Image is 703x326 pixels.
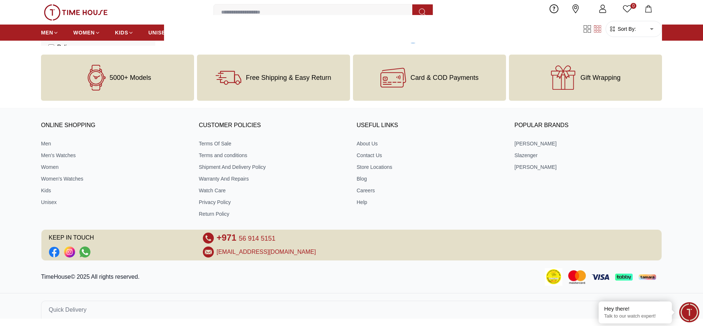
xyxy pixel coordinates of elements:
[41,120,189,131] h3: ONLINE SHOPPING
[357,140,504,147] a: About Us
[639,14,658,19] span: My Bag
[49,247,60,258] a: Social Link
[199,163,346,171] a: Shipment And Delivery Policy
[217,233,276,244] a: +971 56 914 5151
[199,120,346,131] h3: CUSTOMER POLICIES
[568,270,586,284] img: Mastercard
[41,163,189,171] a: Women
[616,25,636,33] span: Sort By:
[79,247,90,258] a: Social Link
[109,74,151,81] span: 5000+ Models
[41,26,59,39] a: MEN
[199,199,346,206] a: Privacy Policy
[41,273,142,281] p: TimeHouse© 2025 All rights reserved.
[609,25,636,33] button: Sort By:
[615,274,633,281] img: Tabby Payment
[547,15,561,20] span: Help
[546,3,562,22] a: Help
[199,175,346,182] a: Warranty And Repairs
[357,199,504,206] a: Help
[592,274,609,280] img: Visa
[148,26,174,39] a: UNISEX
[49,233,193,244] span: KEEP IN TOUCH
[217,248,316,256] a: [EMAIL_ADDRESS][DOMAIN_NAME]
[357,163,504,171] a: Store Locations
[618,15,636,20] span: Wishlist
[564,15,587,20] span: Our Stores
[590,15,615,20] span: My Account
[679,302,699,322] div: Chat Widget
[41,140,189,147] a: Men
[115,29,128,36] span: KIDS
[115,26,134,39] a: KIDS
[48,44,54,50] input: Police
[49,305,86,314] span: Quick Delivery
[617,3,638,22] a: 0Wishlist
[41,152,189,159] a: Men's Watches
[246,74,331,81] span: Free Shipping & Easy Return
[199,187,346,194] a: Watch Care
[41,199,189,206] a: Unisex
[199,210,346,218] a: Return Policy
[41,175,189,182] a: Women's Watches
[148,29,169,36] span: UNISEX
[604,305,666,312] div: Hey there!
[514,152,662,159] a: Slazenger
[199,152,346,159] a: Terms and conditions
[41,301,662,319] button: Quick Delivery
[410,74,479,81] span: Card & COD Payments
[239,235,275,242] span: 56 914 5151
[562,3,589,22] a: Our Stores
[631,3,636,9] span: 0
[638,4,659,21] button: My Bag
[357,152,504,159] a: Contact Us
[64,247,75,258] a: Social Link
[73,26,100,39] a: WOMEN
[514,140,662,147] a: [PERSON_NAME]
[580,74,621,81] span: Gift Wrapping
[357,187,504,194] a: Careers
[604,313,666,319] p: Talk to our watch expert!
[73,29,95,36] span: WOMEN
[514,120,662,131] h3: Popular Brands
[357,175,504,182] a: Blog
[639,274,656,280] img: Tamara Payment
[514,163,662,171] a: [PERSON_NAME]
[545,268,562,286] img: Consumer Payment
[357,120,504,131] h3: USEFUL LINKS
[44,4,108,21] img: ...
[41,187,189,194] a: Kids
[41,29,53,36] span: MEN
[49,247,60,258] li: Facebook
[57,43,73,52] span: Police
[199,140,346,147] a: Terms Of Sale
